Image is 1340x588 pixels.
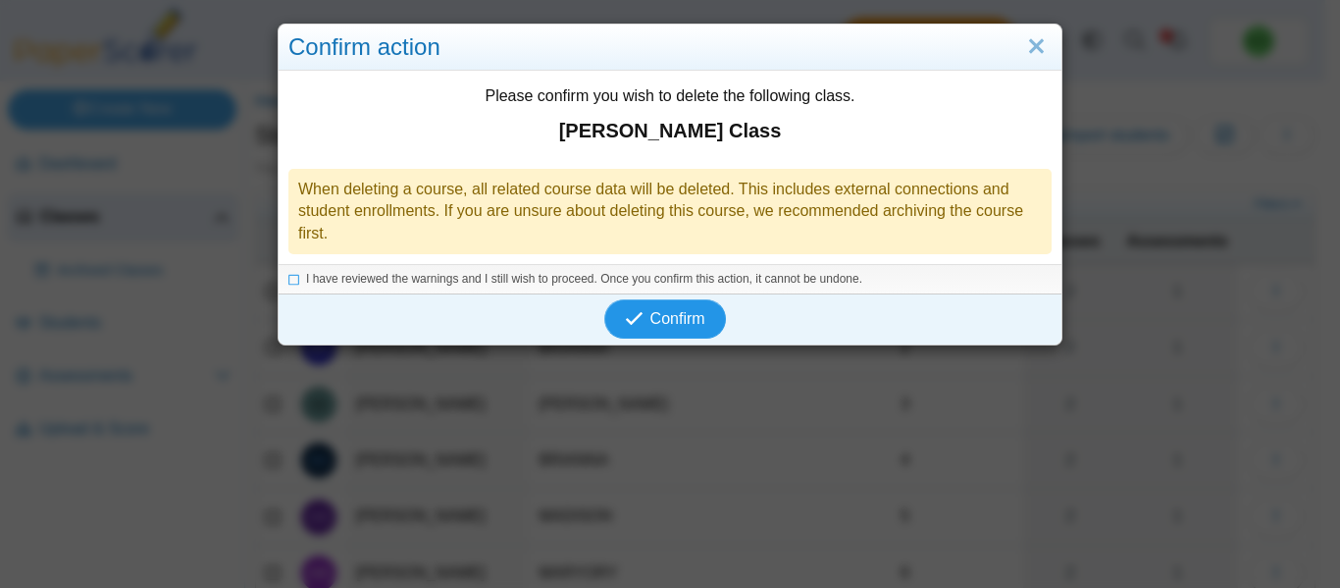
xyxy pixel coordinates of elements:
div: Confirm action [279,25,1061,71]
div: When deleting a course, all related course data will be deleted. This includes external connectio... [288,169,1052,254]
span: I have reviewed the warnings and I still wish to proceed. Once you confirm this action, it cannot... [306,272,862,286]
button: Confirm [604,299,725,339]
span: Confirm [650,310,705,327]
div: Please confirm you wish to delete the following class. [279,71,1061,159]
a: Close [1021,30,1052,64]
strong: [PERSON_NAME] Class [288,117,1052,144]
